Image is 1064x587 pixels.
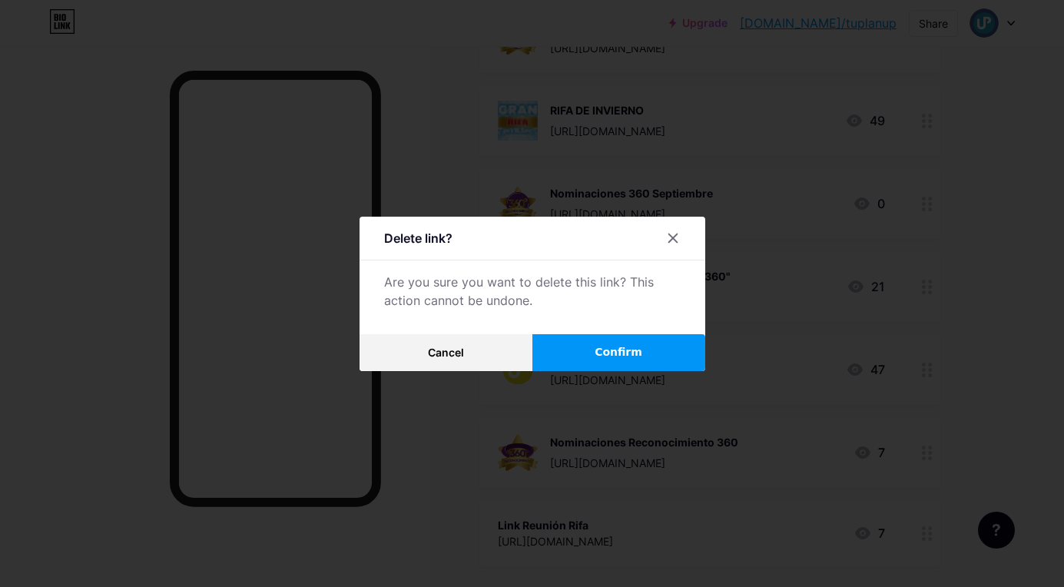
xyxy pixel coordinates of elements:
[384,229,452,247] div: Delete link?
[532,334,705,371] button: Confirm
[428,346,464,359] span: Cancel
[595,344,642,360] span: Confirm
[360,334,532,371] button: Cancel
[384,273,681,310] div: Are you sure you want to delete this link? This action cannot be undone.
